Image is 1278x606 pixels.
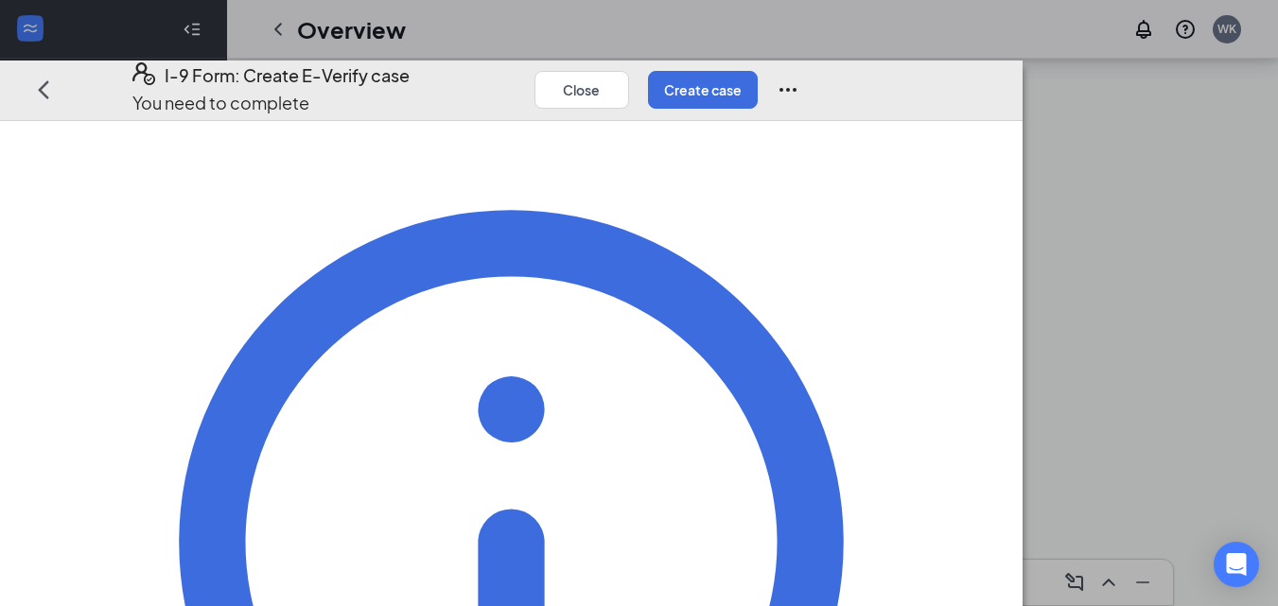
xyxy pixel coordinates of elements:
button: Create case [648,71,758,109]
svg: FormI9EVerifyIcon [132,62,155,85]
button: Close [534,71,629,109]
h4: I-9 Form: Create E-Verify case [165,62,410,89]
p: You need to complete [132,90,410,116]
svg: Ellipses [777,78,799,101]
div: Open Intercom Messenger [1214,542,1259,587]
